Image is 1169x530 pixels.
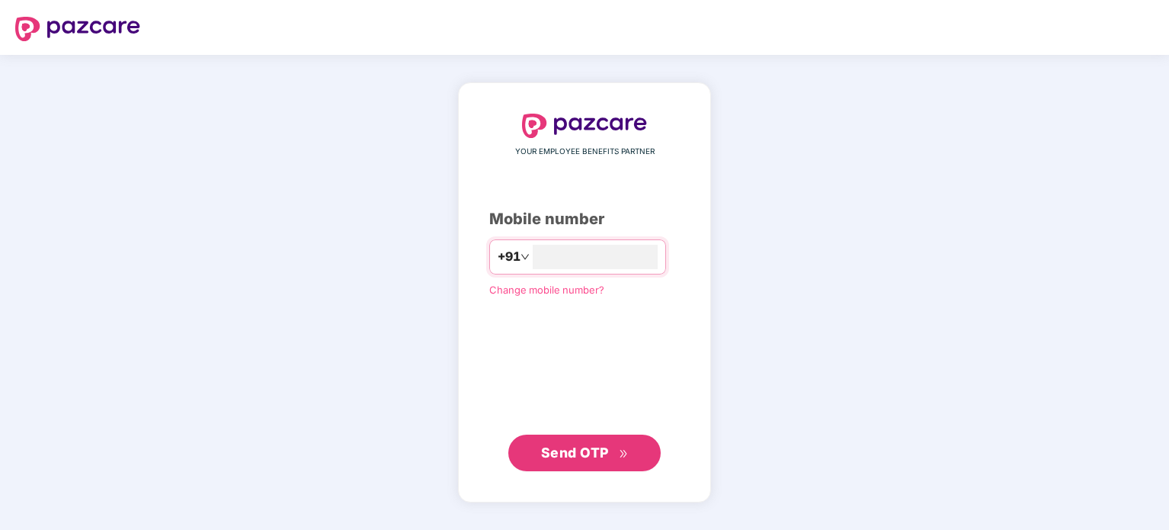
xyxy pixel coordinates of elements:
[520,252,530,262] span: down
[489,207,680,231] div: Mobile number
[508,435,661,471] button: Send OTPdouble-right
[522,114,647,138] img: logo
[498,247,520,266] span: +91
[515,146,655,158] span: YOUR EMPLOYEE BENEFITS PARTNER
[619,449,629,459] span: double-right
[15,17,140,41] img: logo
[489,284,604,296] a: Change mobile number?
[541,445,609,461] span: Send OTP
